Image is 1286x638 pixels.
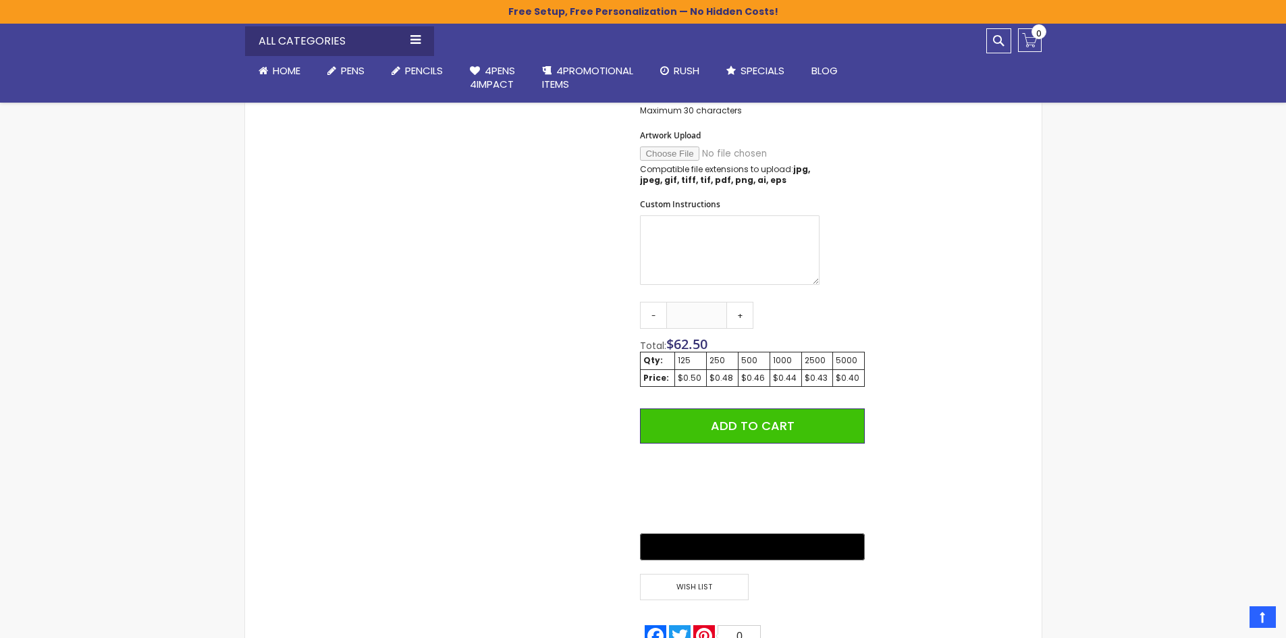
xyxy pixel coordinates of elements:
[405,63,443,78] span: Pencils
[647,56,713,86] a: Rush
[640,574,748,600] span: Wish List
[542,63,633,91] span: 4PROMOTIONAL ITEMS
[726,302,753,329] a: +
[640,302,667,329] a: -
[245,26,434,56] div: All Categories
[711,417,795,434] span: Add to Cart
[529,56,647,100] a: 4PROMOTIONALITEMS
[314,56,378,86] a: Pens
[805,373,830,383] div: $0.43
[836,373,861,383] div: $0.40
[773,355,799,366] div: 1000
[713,56,798,86] a: Specials
[245,56,314,86] a: Home
[674,335,707,353] span: 62.50
[741,355,767,366] div: 500
[798,56,851,86] a: Blog
[773,373,799,383] div: $0.44
[1036,27,1042,40] span: 0
[341,63,365,78] span: Pens
[678,373,703,383] div: $0.50
[1175,602,1286,638] iframe: Google Customer Reviews
[666,335,707,353] span: $
[805,355,830,366] div: 2500
[643,372,669,383] strong: Price:
[640,533,864,560] button: Buy with GPay
[470,63,515,91] span: 4Pens 4impact
[741,63,784,78] span: Specials
[640,408,864,444] button: Add to Cart
[640,574,752,600] a: Wish List
[640,105,820,116] p: Maximum 30 characters
[640,198,720,210] span: Custom Instructions
[640,163,810,186] strong: jpg, jpeg, gif, tiff, tif, pdf, png, ai, eps
[678,355,703,366] div: 125
[640,164,820,186] p: Compatible file extensions to upload:
[273,63,300,78] span: Home
[709,355,735,366] div: 250
[836,355,861,366] div: 5000
[811,63,838,78] span: Blog
[741,373,767,383] div: $0.46
[456,56,529,100] a: 4Pens4impact
[1018,28,1042,52] a: 0
[674,63,699,78] span: Rush
[709,373,735,383] div: $0.48
[643,354,663,366] strong: Qty:
[378,56,456,86] a: Pencils
[640,339,666,352] span: Total:
[640,130,701,141] span: Artwork Upload
[640,454,864,524] iframe: PayPal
